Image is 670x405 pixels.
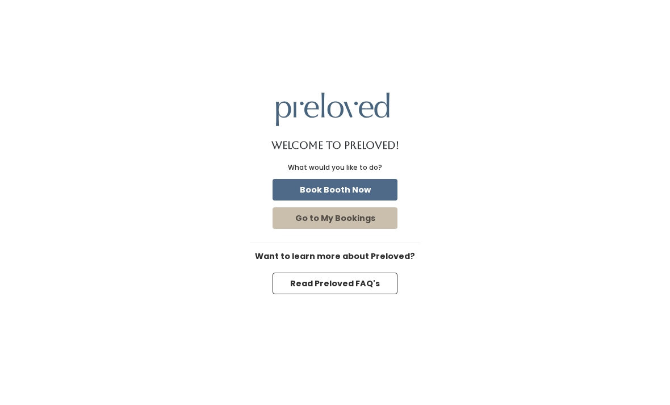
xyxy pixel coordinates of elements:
button: Go to My Bookings [273,207,397,229]
h1: Welcome to Preloved! [271,140,399,151]
button: Read Preloved FAQ's [273,273,397,294]
button: Book Booth Now [273,179,397,201]
a: Go to My Bookings [270,205,400,231]
img: preloved logo [276,93,390,126]
h6: Want to learn more about Preloved? [250,252,420,261]
div: What would you like to do? [288,162,382,173]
